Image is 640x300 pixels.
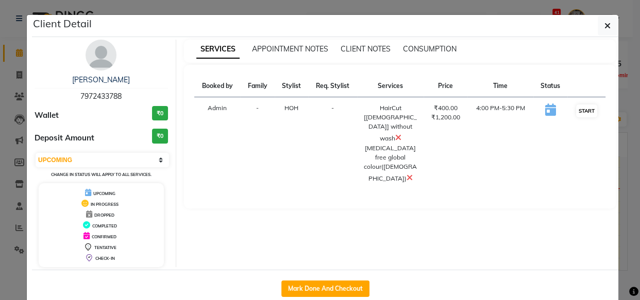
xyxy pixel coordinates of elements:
[92,223,117,228] span: COMPLETED
[341,44,391,54] span: CLIENT NOTES
[95,256,115,261] span: CHECK-IN
[33,16,92,31] h5: Client Detail
[403,44,457,54] span: CONSUMPTION
[92,234,116,239] span: CONFIRMED
[363,103,417,144] div: HairCut [[DEMOGRAPHIC_DATA]] without wash
[35,132,94,144] span: Deposit Amount
[94,245,116,250] span: TENTATIVE
[35,110,59,121] span: Wallet
[152,129,168,144] h3: ₹0
[430,113,462,122] div: ₹1,200.00
[93,191,115,196] span: UPCOMING
[240,97,274,190] td: -
[308,97,357,190] td: -
[308,75,357,97] th: Req. Stylist
[252,44,328,54] span: APPOINTMENT NOTES
[576,104,597,117] button: START
[194,97,241,190] td: Admin
[357,75,423,97] th: Services
[424,75,468,97] th: Price
[240,75,274,97] th: Family
[430,103,462,113] div: ₹400.00
[533,75,567,97] th: Status
[363,144,417,184] div: [MEDICAL_DATA] free global colour([DEMOGRAPHIC_DATA])
[275,75,308,97] th: Stylist
[51,172,151,177] small: Change in status will apply to all services.
[467,97,533,190] td: 4:00 PM-5:30 PM
[72,75,130,84] a: [PERSON_NAME]
[152,106,168,121] h3: ₹0
[94,213,114,218] span: DROPPED
[80,92,122,101] span: 7972433788
[196,40,240,59] span: SERVICES
[284,104,298,112] span: HOH
[91,202,119,207] span: IN PROGRESS
[86,40,116,70] img: avatar
[281,280,369,297] button: Mark Done And Checkout
[467,75,533,97] th: Time
[194,75,241,97] th: Booked by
